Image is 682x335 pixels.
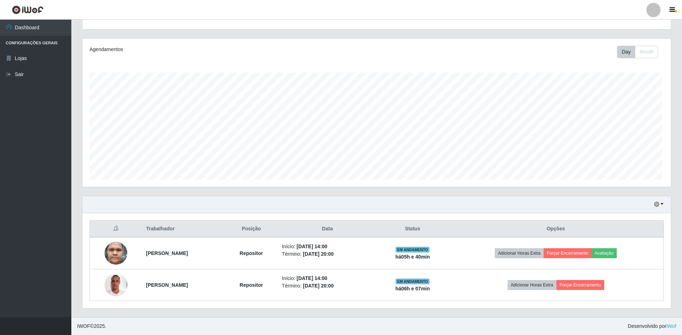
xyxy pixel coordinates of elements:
button: Forçar Encerramento [544,248,591,258]
span: EM ANDAMENTO [396,279,429,284]
button: Month [635,46,658,58]
button: Adicionar Horas Extra [508,280,556,290]
span: EM ANDAMENTO [396,247,429,252]
img: 1756399836169.jpeg [105,270,127,300]
button: Forçar Encerramento [556,280,604,290]
li: Início: [282,243,373,250]
th: Posição [225,221,278,237]
span: IWOF [77,323,90,329]
div: Agendamentos [90,46,322,53]
div: First group [617,46,658,58]
button: Day [617,46,635,58]
button: Avaliação [591,248,617,258]
time: [DATE] 20:00 [303,251,334,257]
th: Opções [448,221,663,237]
th: Data [278,221,377,237]
li: Início: [282,275,373,282]
strong: [PERSON_NAME] [146,282,188,288]
li: Término: [282,282,373,290]
span: © 2025 . [77,322,106,330]
time: [DATE] 14:00 [296,275,327,281]
li: Término: [282,250,373,258]
th: Trabalhador [142,221,225,237]
time: [DATE] 20:00 [303,283,334,289]
strong: Repositor [240,282,263,288]
strong: [PERSON_NAME] [146,250,188,256]
img: CoreUI Logo [12,5,44,14]
th: Status [377,221,448,237]
strong: há 05 h e 40 min [396,254,430,260]
strong: Repositor [240,250,263,256]
strong: há 06 h e 07 min [396,286,430,291]
div: Toolbar with button groups [617,46,664,58]
time: [DATE] 14:00 [296,244,327,249]
img: 1753220579080.jpeg [105,230,127,277]
span: Desenvolvido por [628,322,676,330]
button: Adicionar Horas Extra [495,248,544,258]
a: iWof [666,323,676,329]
